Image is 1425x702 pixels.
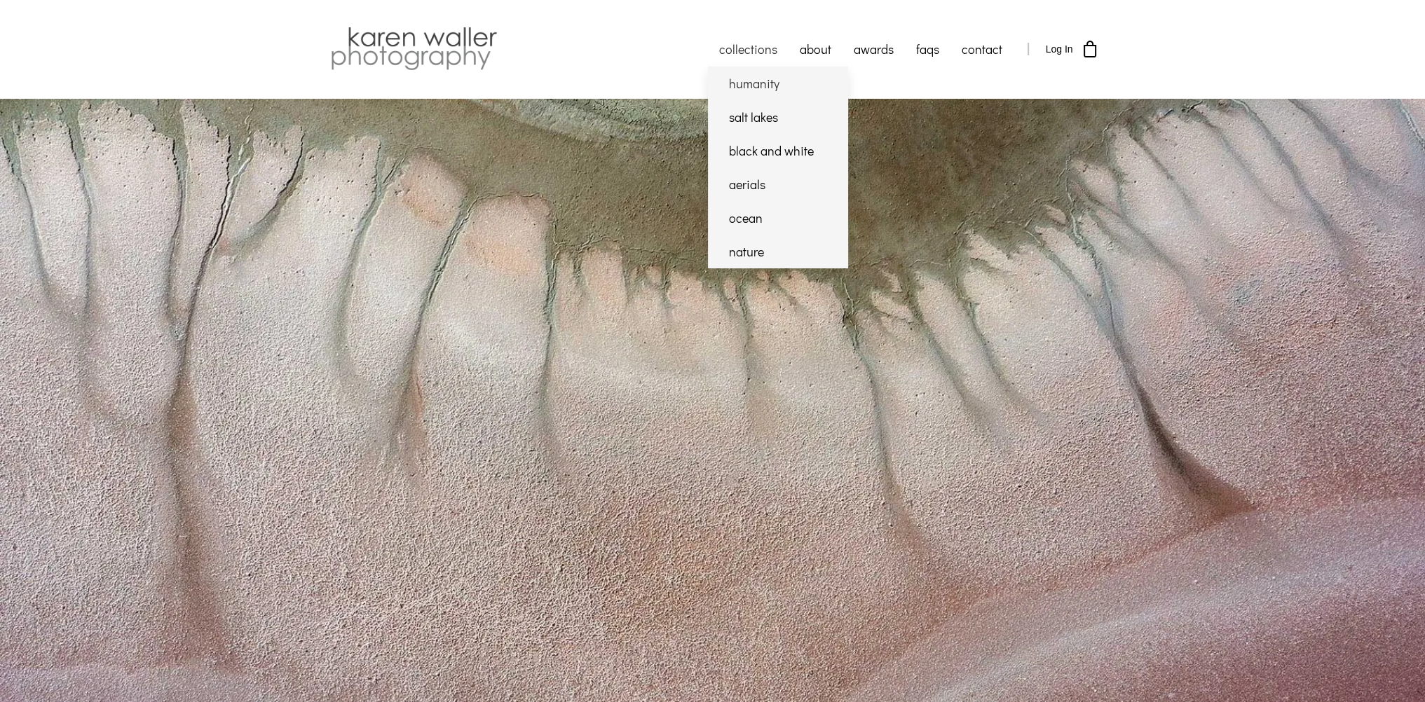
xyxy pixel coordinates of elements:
[327,25,500,74] img: Karen Waller Photography
[843,32,905,67] a: awards
[708,134,848,167] a: black and white
[708,201,848,235] a: ocean
[708,100,848,134] a: salt lakes
[1046,43,1073,55] span: Log In
[708,67,848,100] a: humanity
[905,32,950,67] a: faqs
[708,167,848,201] a: aerials
[708,235,848,268] a: nature
[789,32,843,67] a: about
[950,32,1014,67] a: contact
[708,32,789,67] a: collections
